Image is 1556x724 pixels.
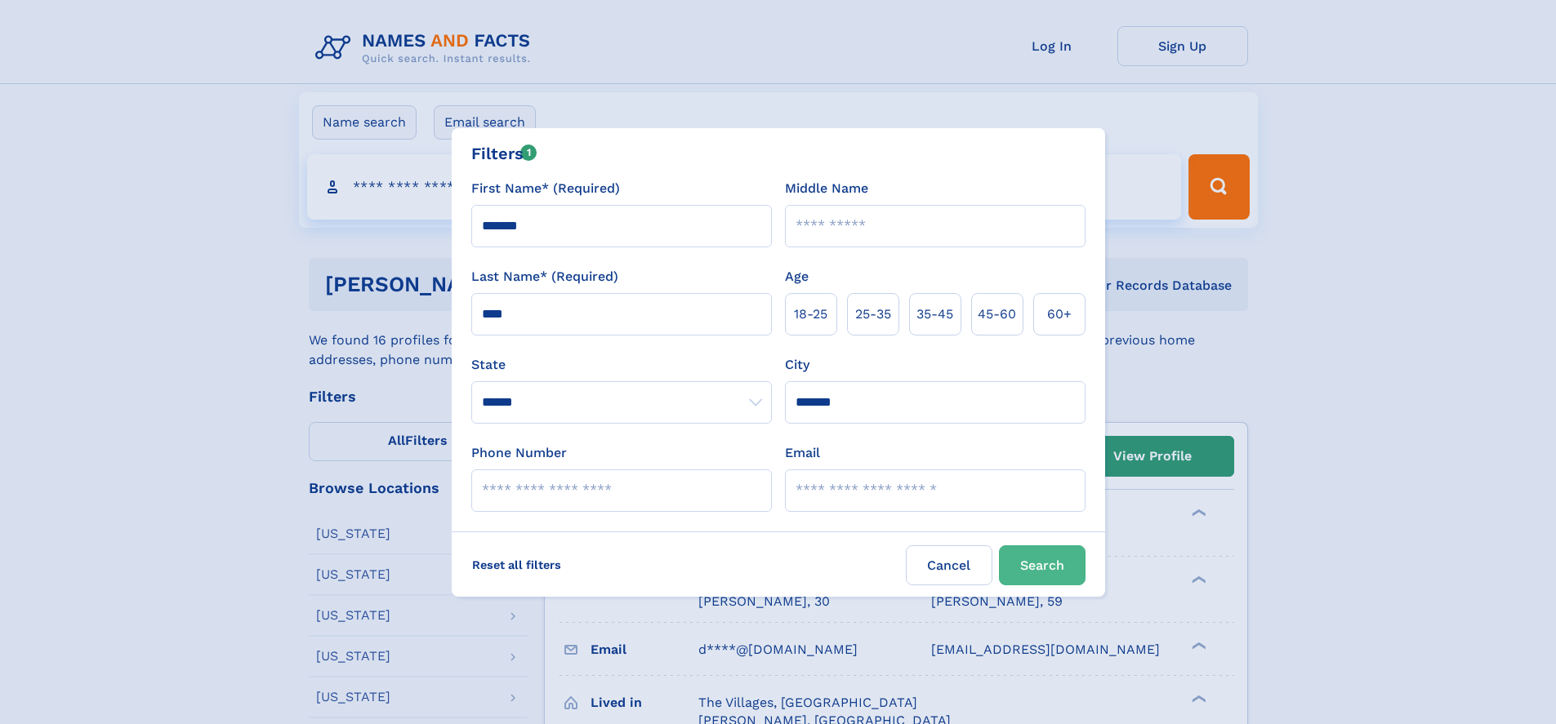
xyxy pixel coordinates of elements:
span: 45‑60 [978,304,1016,324]
label: Middle Name [785,179,868,198]
label: First Name* (Required) [471,179,620,198]
span: 35‑45 [916,304,953,324]
span: 60+ [1047,304,1072,324]
label: Age [785,267,809,286]
span: 18‑25 [794,304,827,324]
label: Last Name* (Required) [471,267,618,286]
label: Cancel [906,545,992,585]
label: Phone Number [471,443,567,463]
label: Reset all filters [461,545,572,584]
label: State [471,355,772,375]
label: City [785,355,809,375]
span: 25‑35 [855,304,891,324]
div: Filters [471,141,537,166]
label: Email [785,443,820,463]
button: Search [999,545,1086,585]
